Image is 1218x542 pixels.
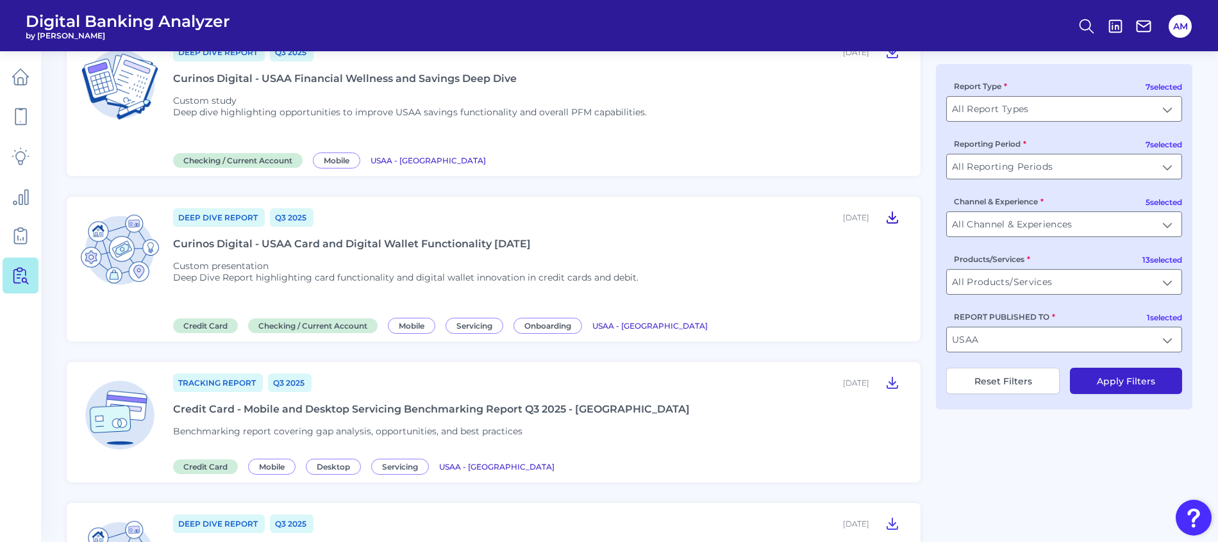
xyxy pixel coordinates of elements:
[77,42,163,127] img: Checking / Current Account
[173,238,531,250] div: Curinos Digital - USAA Card and Digital Wallet Functionality [DATE]
[173,72,517,85] div: Curinos Digital - USAA Financial Wellness and Savings Deep Dive
[173,272,638,283] p: Deep Dive Report highlighting card functionality and digital wallet innovation in credit cards an...
[843,378,869,388] div: [DATE]
[371,460,434,472] a: Servicing
[173,153,303,168] span: Checking / Current Account
[26,31,230,40] span: by [PERSON_NAME]
[954,254,1030,264] label: Products/Services
[880,42,905,62] button: Curinos Digital - USAA Financial Wellness and Savings Deep Dive
[592,321,708,331] span: USAA - [GEOGRAPHIC_DATA]
[313,154,365,166] a: Mobile
[173,403,690,415] div: Credit Card - Mobile and Desktop Servicing Benchmarking Report Q3 2025 - [GEOGRAPHIC_DATA]
[843,47,869,57] div: [DATE]
[173,154,308,166] a: Checking / Current Account
[173,43,265,62] a: Deep Dive Report
[268,374,312,392] a: Q3 2025
[1070,368,1182,394] button: Apply Filters
[248,318,378,333] span: Checking / Current Account
[1169,15,1192,38] button: AM
[173,425,522,437] span: Benchmarking report covering gap analysis, opportunities, and best practices
[1176,500,1212,536] button: Open Resource Center
[513,318,582,334] span: Onboarding
[313,152,360,168] span: Mobile
[173,106,647,118] p: Deep dive highlighting opportunities to improve USAA savings functionality and overall PFM capabi...
[248,319,383,331] a: Checking / Current Account
[880,372,905,393] button: Credit Card - Mobile and Desktop Servicing Benchmarking Report Q3 2025 - USAA
[946,368,1060,394] button: Reset Filters
[173,95,237,106] span: Custom study
[371,154,486,166] a: USAA - [GEOGRAPHIC_DATA]
[880,207,905,227] button: Curinos Digital - USAA Card and Digital Wallet Functionality August 2025
[954,312,1055,322] label: REPORT PUBLISHED TO
[880,513,905,534] button: Curinos Digital - USAA Reward & Loyalty Deep Dive July 2025
[954,197,1044,206] label: Channel & Experience
[270,514,313,533] a: Q3 2025
[592,319,708,331] a: USAA - [GEOGRAPHIC_DATA]
[306,459,361,475] span: Desktop
[248,460,301,472] a: Mobile
[77,207,163,293] img: Credit Card
[173,208,265,227] a: Deep Dive Report
[371,459,429,475] span: Servicing
[270,208,313,227] a: Q3 2025
[371,156,486,165] span: USAA - [GEOGRAPHIC_DATA]
[173,460,243,472] a: Credit Card
[954,139,1026,149] label: Reporting Period
[446,318,503,334] span: Servicing
[843,519,869,529] div: [DATE]
[439,460,555,472] a: USAA - [GEOGRAPHIC_DATA]
[77,372,163,458] img: Credit Card
[173,374,263,392] a: Tracking Report
[173,319,243,331] a: Credit Card
[388,319,440,331] a: Mobile
[843,213,869,222] div: [DATE]
[173,318,238,333] span: Credit Card
[306,460,366,472] a: Desktop
[388,318,435,334] span: Mobile
[248,459,296,475] span: Mobile
[954,81,1007,91] label: Report Type
[446,319,508,331] a: Servicing
[439,462,555,472] span: USAA - [GEOGRAPHIC_DATA]
[513,319,587,331] a: Onboarding
[173,514,265,533] a: Deep Dive Report
[173,459,238,474] span: Credit Card
[270,43,313,62] a: Q3 2025
[173,260,269,272] span: Custom presentation
[26,12,230,31] span: Digital Banking Analyzer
